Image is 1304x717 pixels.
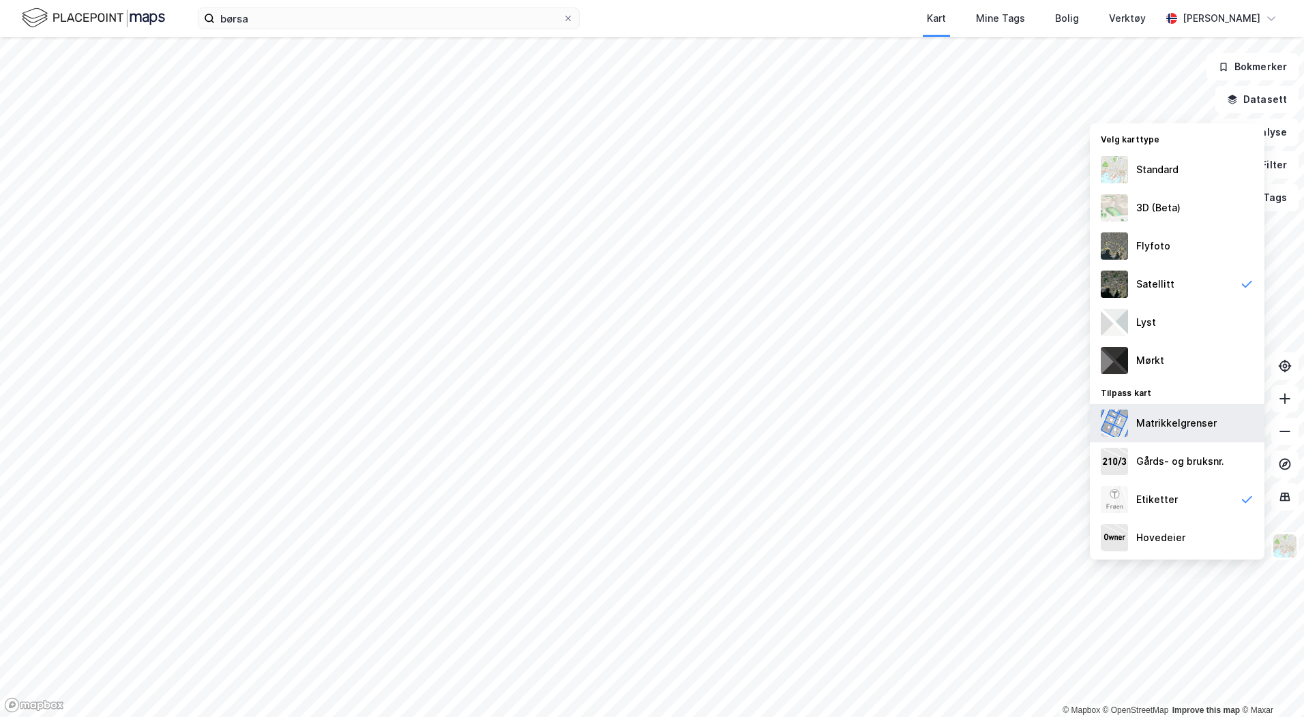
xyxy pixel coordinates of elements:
img: Z [1272,533,1298,559]
div: Bolig [1055,10,1079,27]
img: Z [1101,486,1128,513]
a: Improve this map [1172,705,1240,715]
img: Z [1101,232,1128,260]
button: Bokmerker [1206,53,1299,80]
img: nCdM7BzjoCAAAAAElFTkSuQmCC [1101,347,1128,374]
div: 3D (Beta) [1136,200,1181,216]
a: Mapbox homepage [4,697,64,713]
div: Mine Tags [976,10,1025,27]
a: Mapbox [1063,705,1100,715]
img: cadastreKeys.547ab17ec502f5a4ef2b.jpeg [1101,448,1128,475]
div: Verktøy [1109,10,1146,27]
a: OpenStreetMap [1103,705,1169,715]
iframe: Chat Widget [1236,652,1304,717]
img: Z [1101,156,1128,183]
div: Etiketter [1136,491,1178,508]
img: 9k= [1101,271,1128,298]
button: Filter [1233,151,1299,179]
div: Lyst [1136,314,1156,331]
img: luj3wr1y2y3+OchiMxRmMxRlscgabnMEmZ7DJGWxyBpucwSZnsMkZbHIGm5zBJmewyRlscgabnMEmZ7DJGWxyBpucwSZnsMkZ... [1101,309,1128,336]
div: Hovedeier [1136,530,1185,546]
div: [PERSON_NAME] [1183,10,1260,27]
img: logo.f888ab2527a4732fd821a326f86c7f29.svg [22,6,165,30]
div: Matrikkelgrenser [1136,415,1217,431]
div: Kart [927,10,946,27]
img: cadastreBorders.cfe08de4b5ddd52a10de.jpeg [1101,410,1128,437]
div: Kontrollprogram for chat [1236,652,1304,717]
button: Datasett [1215,86,1299,113]
button: Analyse [1219,119,1299,146]
input: Søk på adresse, matrikkel, gårdeiere, leietakere eller personer [215,8,563,29]
button: Tags [1235,184,1299,211]
img: Z [1101,194,1128,222]
div: Standard [1136,162,1179,178]
div: Gårds- og bruksnr. [1136,453,1224,470]
img: majorOwner.b5e170eddb5c04bfeeff.jpeg [1101,524,1128,551]
div: Satellitt [1136,276,1174,292]
div: Tilpass kart [1090,380,1264,404]
div: Mørkt [1136,352,1164,369]
div: Flyfoto [1136,238,1170,254]
div: Velg karttype [1090,126,1264,151]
